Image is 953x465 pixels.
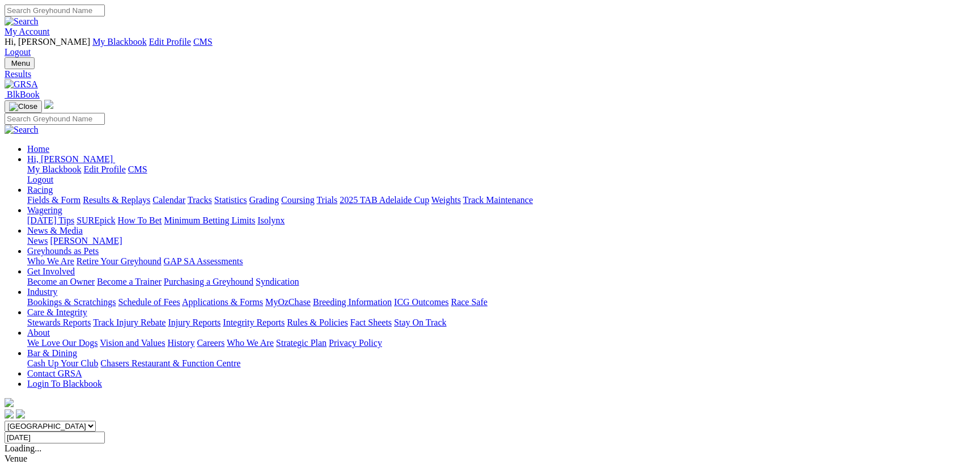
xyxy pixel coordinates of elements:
[5,398,14,407] img: logo-grsa-white.png
[27,277,948,287] div: Get Involved
[5,37,948,57] div: My Account
[27,154,115,164] a: Hi, [PERSON_NAME]
[27,246,99,256] a: Greyhounds as Pets
[287,318,348,327] a: Rules & Policies
[27,164,82,174] a: My Blackbook
[5,432,105,443] input: Select date
[27,195,948,205] div: Racing
[5,90,40,99] a: BlkBook
[27,277,95,286] a: Become an Owner
[118,215,162,225] a: How To Bet
[164,256,243,266] a: GAP SA Assessments
[5,125,39,135] img: Search
[27,358,948,369] div: Bar & Dining
[5,409,14,418] img: facebook.svg
[329,338,382,348] a: Privacy Policy
[27,164,948,185] div: Hi, [PERSON_NAME]
[149,37,191,46] a: Edit Profile
[5,27,50,36] a: My Account
[265,297,311,307] a: MyOzChase
[193,37,213,46] a: CMS
[100,338,165,348] a: Vision and Values
[223,318,285,327] a: Integrity Reports
[92,37,147,46] a: My Blackbook
[5,5,105,16] input: Search
[27,236,48,246] a: News
[168,318,221,327] a: Injury Reports
[27,318,948,328] div: Care & Integrity
[27,154,113,164] span: Hi, [PERSON_NAME]
[118,297,180,307] a: Schedule of Fees
[249,195,279,205] a: Grading
[27,226,83,235] a: News & Media
[5,454,948,464] div: Venue
[93,318,166,327] a: Track Injury Rebate
[27,175,53,184] a: Logout
[5,47,31,57] a: Logout
[350,318,392,327] a: Fact Sheets
[276,338,327,348] a: Strategic Plan
[214,195,247,205] a: Statistics
[128,164,147,174] a: CMS
[5,113,105,125] input: Search
[7,90,40,99] span: BlkBook
[5,443,41,453] span: Loading...
[27,144,49,154] a: Home
[9,102,37,111] img: Close
[77,215,115,225] a: SUREpick
[27,307,87,317] a: Care & Integrity
[394,318,446,327] a: Stay On Track
[5,57,35,69] button: Toggle navigation
[153,195,185,205] a: Calendar
[27,297,116,307] a: Bookings & Scratchings
[16,409,25,418] img: twitter.svg
[431,195,461,205] a: Weights
[463,195,533,205] a: Track Maintenance
[394,297,448,307] a: ICG Outcomes
[27,379,102,388] a: Login To Blackbook
[27,215,74,225] a: [DATE] Tips
[227,338,274,348] a: Who We Are
[27,256,74,266] a: Who We Are
[27,205,62,215] a: Wagering
[27,338,98,348] a: We Love Our Dogs
[5,16,39,27] img: Search
[83,195,150,205] a: Results & Replays
[27,287,57,297] a: Industry
[5,69,948,79] a: Results
[164,215,255,225] a: Minimum Betting Limits
[27,215,948,226] div: Wagering
[97,277,162,286] a: Become a Trainer
[77,256,162,266] a: Retire Your Greyhound
[27,195,81,205] a: Fields & Form
[11,59,30,67] span: Menu
[27,297,948,307] div: Industry
[316,195,337,205] a: Trials
[5,37,90,46] span: Hi, [PERSON_NAME]
[100,358,240,368] a: Chasers Restaurant & Function Centre
[340,195,429,205] a: 2025 TAB Adelaide Cup
[50,236,122,246] a: [PERSON_NAME]
[27,328,50,337] a: About
[27,267,75,276] a: Get Involved
[27,369,82,378] a: Contact GRSA
[5,79,38,90] img: GRSA
[164,277,253,286] a: Purchasing a Greyhound
[313,297,392,307] a: Breeding Information
[27,236,948,246] div: News & Media
[451,297,487,307] a: Race Safe
[27,256,948,267] div: Greyhounds as Pets
[27,338,948,348] div: About
[188,195,212,205] a: Tracks
[27,358,98,368] a: Cash Up Your Club
[281,195,315,205] a: Coursing
[257,215,285,225] a: Isolynx
[167,338,194,348] a: History
[27,318,91,327] a: Stewards Reports
[256,277,299,286] a: Syndication
[182,297,263,307] a: Applications & Forms
[5,100,42,113] button: Toggle navigation
[27,185,53,195] a: Racing
[27,348,77,358] a: Bar & Dining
